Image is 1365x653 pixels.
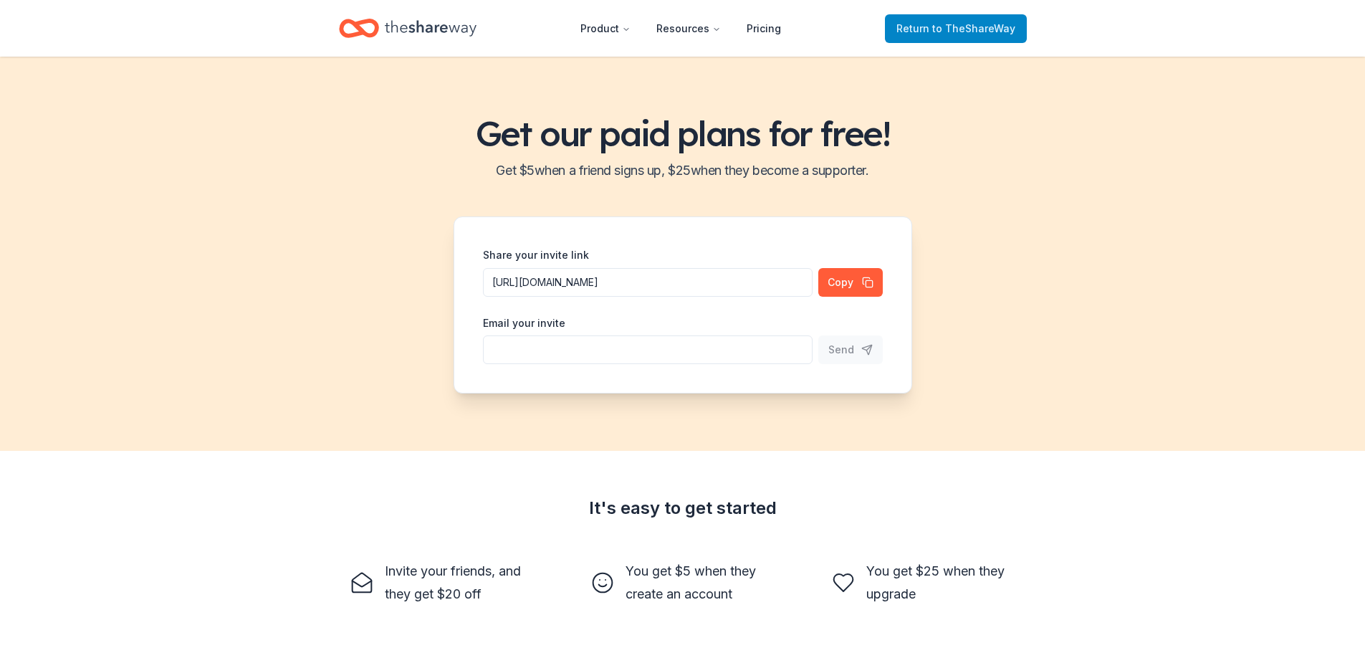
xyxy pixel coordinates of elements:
div: You get $5 when they create an account [626,560,775,606]
nav: Main [569,11,792,45]
div: You get $25 when they upgrade [866,560,1015,606]
span: to TheShareWay [932,22,1015,34]
h1: Get our paid plans for free! [17,113,1348,153]
div: Invite your friends, and they get $20 off [385,560,534,606]
button: Resources [645,14,732,43]
a: Home [339,11,476,45]
h2: Get $ 5 when a friend signs up, $ 25 when they become a supporter. [17,159,1348,182]
button: Copy [818,268,883,297]
a: Pricing [735,14,792,43]
button: Product [569,14,642,43]
label: Email your invite [483,316,565,330]
label: Share your invite link [483,248,589,262]
a: Returnto TheShareWay [885,14,1027,43]
div: It's easy to get started [339,497,1027,520]
span: Return [896,20,1015,37]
